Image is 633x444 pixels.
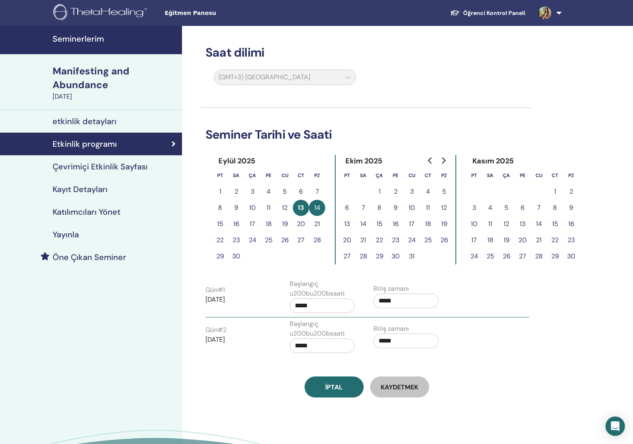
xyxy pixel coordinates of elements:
button: 30 [387,248,404,264]
button: 13 [514,216,531,232]
button: 15 [371,216,387,232]
button: 22 [212,232,228,248]
button: 14 [531,216,547,232]
button: 21 [355,232,371,248]
button: 30 [563,248,579,264]
button: 24 [244,232,260,248]
button: 2 [228,184,244,200]
button: 18 [420,216,436,232]
div: Open Intercom Messenger [605,417,625,436]
div: Manifesting and Abundance [53,64,177,92]
button: 1 [212,184,228,200]
button: 19 [498,232,514,248]
label: Başlangıç u200bu200bsaati [290,319,355,338]
button: 11 [482,216,498,232]
button: Go to next month [437,152,450,169]
th: Cumartesi [420,167,436,184]
button: 24 [404,232,420,248]
h4: Katılımcıları Yönet [53,207,121,217]
th: Salı [228,167,244,184]
button: 3 [404,184,420,200]
label: Gün # 1 [205,285,225,295]
a: Öğrenci Kontrol Paneli [444,6,532,21]
button: 26 [436,232,452,248]
button: 26 [277,232,293,248]
th: Pazar [563,167,579,184]
th: Cuma [277,167,293,184]
button: 14 [355,216,371,232]
th: Perşembe [514,167,531,184]
th: Pazartesi [339,167,355,184]
button: 9 [228,200,244,216]
button: 12 [277,200,293,216]
button: 15 [212,216,228,232]
button: 8 [212,200,228,216]
button: 2 [387,184,404,200]
th: Pazar [436,167,452,184]
button: 17 [404,216,420,232]
button: 7 [309,184,325,200]
button: Go to previous month [424,152,437,169]
button: 15 [547,216,563,232]
th: Perşembe [387,167,404,184]
h4: etkinlik detayları [53,116,116,126]
label: Başlangıç u200bu200bsaati [290,279,355,298]
button: 20 [514,232,531,248]
button: 28 [531,248,547,264]
button: 19 [436,216,452,232]
button: 5 [277,184,293,200]
button: 7 [531,200,547,216]
button: 10 [466,216,482,232]
h4: Öne Çıkan Seminer [53,252,126,262]
button: 25 [420,232,436,248]
button: 16 [387,216,404,232]
th: Pazar [309,167,325,184]
button: 26 [498,248,514,264]
th: Cumartesi [547,167,563,184]
button: 4 [420,184,436,200]
button: 11 [260,200,277,216]
button: 16 [228,216,244,232]
th: Salı [482,167,498,184]
a: Manifesting and Abundance[DATE] [48,64,182,101]
img: default.jpg [538,6,551,19]
th: Cumartesi [293,167,309,184]
label: Bitiş zamanı [373,284,409,294]
button: 29 [371,248,387,264]
button: 4 [260,184,277,200]
button: 6 [293,184,309,200]
h4: Etkinlik programı [53,139,117,149]
button: 27 [293,232,309,248]
button: 9 [387,200,404,216]
p: [DATE] [205,295,271,304]
button: 22 [371,232,387,248]
button: 10 [244,200,260,216]
button: 8 [371,200,387,216]
button: 18 [260,216,277,232]
th: Cuma [531,167,547,184]
button: 10 [404,200,420,216]
div: Kasım 2025 [466,155,521,167]
label: Gün # 2 [205,325,227,335]
span: Eğitmen Panosu [165,9,286,17]
button: 21 [309,216,325,232]
button: 28 [355,248,371,264]
button: 24 [466,248,482,264]
h3: Seminer Tarihi ve Saati [201,127,533,142]
th: Çarşamba [244,167,260,184]
div: Ekim 2025 [339,155,389,167]
button: 29 [212,248,228,264]
button: 27 [339,248,355,264]
button: Kaydetmek [370,376,429,397]
h4: Kayıt Detayları [53,184,108,194]
button: 12 [498,216,514,232]
button: 1 [547,184,563,200]
h4: Seminerlerim [53,34,177,44]
button: 6 [339,200,355,216]
button: 30 [228,248,244,264]
button: 5 [436,184,452,200]
button: 4 [482,200,498,216]
div: Eylül 2025 [212,155,262,167]
p: [DATE] [205,335,271,345]
label: Bitiş zamanı [373,324,409,334]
